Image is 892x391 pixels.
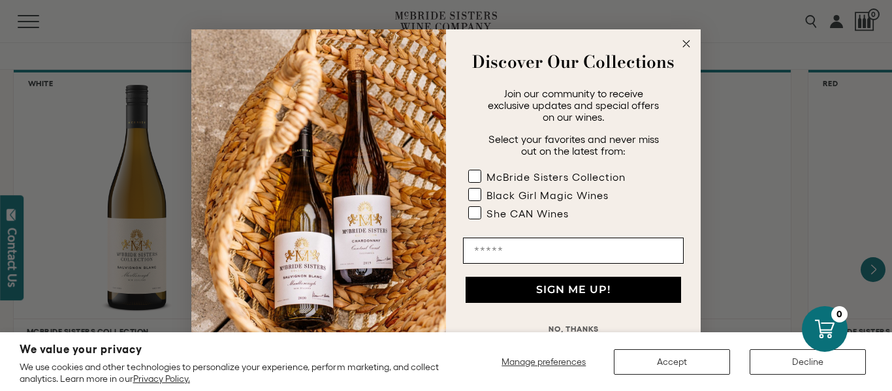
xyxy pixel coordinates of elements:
[472,49,675,74] strong: Discover Our Collections
[463,238,684,264] input: Email
[488,133,659,157] span: Select your favorites and never miss out on the latest from:
[133,373,190,384] a: Privacy Policy.
[466,277,681,303] button: SIGN ME UP!
[486,189,609,201] div: Black Girl Magic Wines
[831,306,848,322] div: 0
[191,29,446,362] img: 42653730-7e35-4af7-a99d-12bf478283cf.jpeg
[463,316,684,342] button: NO, THANKS
[488,87,659,123] span: Join our community to receive exclusive updates and special offers on our wines.
[486,171,626,183] div: McBride Sisters Collection
[494,349,594,375] button: Manage preferences
[614,349,730,375] button: Accept
[20,361,451,384] p: We use cookies and other technologies to personalize your experience, perform marketing, and coll...
[20,344,451,355] h2: We value your privacy
[486,208,569,219] div: She CAN Wines
[678,36,694,52] button: Close dialog
[750,349,866,375] button: Decline
[502,356,586,367] span: Manage preferences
